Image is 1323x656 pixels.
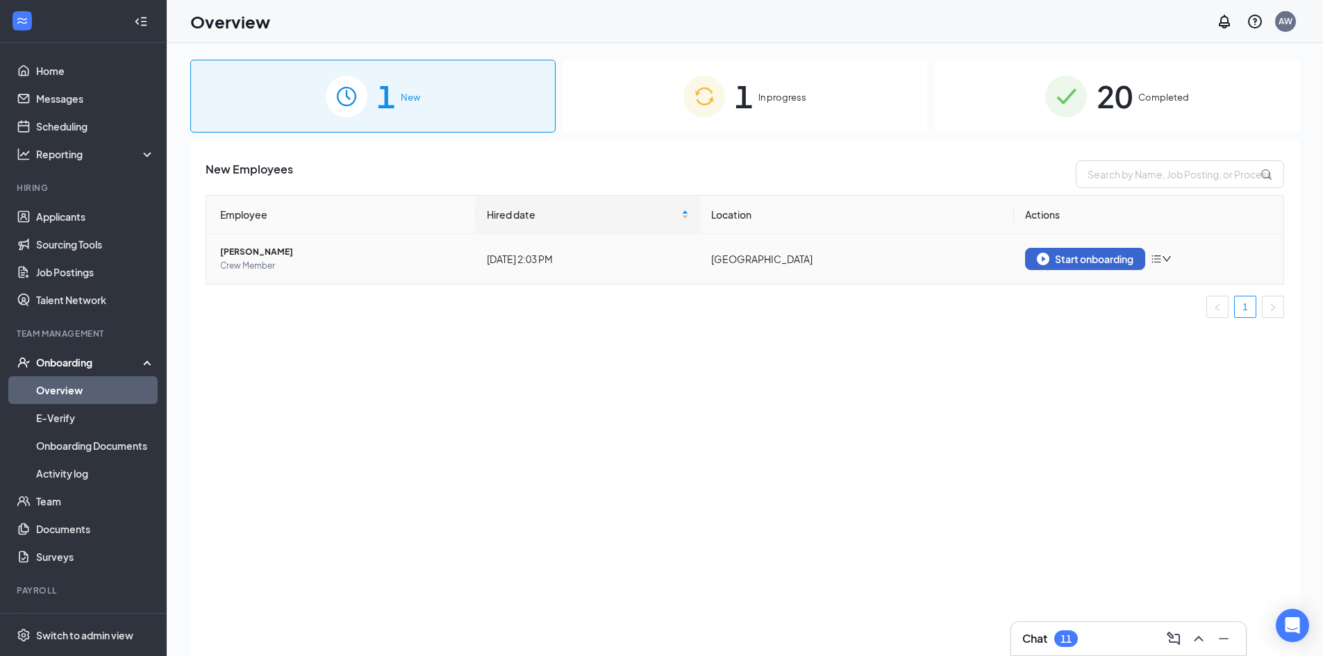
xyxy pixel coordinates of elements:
[1206,296,1229,318] li: Previous Page
[1279,15,1292,27] div: AW
[1097,72,1133,120] span: 20
[700,234,1015,284] td: [GEOGRAPHIC_DATA]
[206,160,293,188] span: New Employees
[36,543,155,571] a: Surveys
[758,90,806,104] span: In progress
[1190,630,1207,647] svg: ChevronUp
[36,258,155,286] a: Job Postings
[17,628,31,642] svg: Settings
[17,355,31,369] svg: UserCheck
[220,245,465,259] span: [PERSON_NAME]
[15,14,29,28] svg: WorkstreamLogo
[1162,254,1172,264] span: down
[17,584,152,596] div: Payroll
[134,15,148,28] svg: Collapse
[1138,90,1189,104] span: Completed
[17,147,31,161] svg: Analysis
[1262,296,1284,318] li: Next Page
[1076,160,1284,188] input: Search by Name, Job Posting, or Process
[1262,296,1284,318] button: right
[36,628,133,642] div: Switch to admin view
[36,230,155,258] a: Sourcing Tools
[1014,196,1283,234] th: Actions
[700,196,1015,234] th: Location
[1206,296,1229,318] button: left
[377,72,395,120] span: 1
[1025,248,1145,270] button: Start onboarding
[220,259,465,273] span: Crew Member
[36,605,155,633] a: PayrollCrown
[401,90,420,104] span: New
[36,376,155,404] a: Overview
[190,10,270,33] h1: Overview
[36,147,156,161] div: Reporting
[1247,13,1263,30] svg: QuestionInfo
[1234,296,1256,318] li: 1
[1216,13,1233,30] svg: Notifications
[17,182,152,194] div: Hiring
[36,203,155,230] a: Applicants
[36,487,155,515] a: Team
[487,207,679,222] span: Hired date
[1235,296,1256,317] a: 1
[1060,633,1072,645] div: 11
[1151,253,1162,264] span: bars
[206,196,476,234] th: Employee
[1022,631,1047,646] h3: Chat
[17,328,152,339] div: Team Management
[36,432,155,460] a: Onboarding Documents
[36,515,155,543] a: Documents
[36,460,155,487] a: Activity log
[1037,253,1133,265] div: Start onboarding
[1163,628,1185,650] button: ComposeMessage
[1276,609,1309,642] div: Open Intercom Messenger
[36,112,155,140] a: Scheduling
[1269,303,1277,312] span: right
[36,404,155,432] a: E-Verify
[1188,628,1210,650] button: ChevronUp
[1165,630,1182,647] svg: ComposeMessage
[36,85,155,112] a: Messages
[36,57,155,85] a: Home
[487,251,689,267] div: [DATE] 2:03 PM
[1215,630,1232,647] svg: Minimize
[1213,628,1235,650] button: Minimize
[36,355,143,369] div: Onboarding
[735,72,753,120] span: 1
[1213,303,1222,312] span: left
[36,286,155,314] a: Talent Network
